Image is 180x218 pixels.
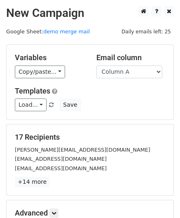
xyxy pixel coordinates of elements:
h5: Advanced [15,209,165,218]
h5: Variables [15,53,84,62]
h5: 17 Recipients [15,133,165,142]
small: [EMAIL_ADDRESS][DOMAIN_NAME] [15,165,107,171]
a: demo merge mail [43,28,90,35]
h5: Email column [96,53,166,62]
h2: New Campaign [6,6,174,20]
small: [PERSON_NAME][EMAIL_ADDRESS][DOMAIN_NAME] [15,147,150,153]
a: Templates [15,87,50,95]
small: Google Sheet: [6,28,90,35]
button: Save [59,98,81,111]
a: +14 more [15,177,49,187]
a: Daily emails left: 25 [119,28,174,35]
small: [EMAIL_ADDRESS][DOMAIN_NAME] [15,156,107,162]
iframe: Chat Widget [139,178,180,218]
a: Load... [15,98,47,111]
span: Daily emails left: 25 [119,27,174,36]
a: Copy/paste... [15,66,65,78]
